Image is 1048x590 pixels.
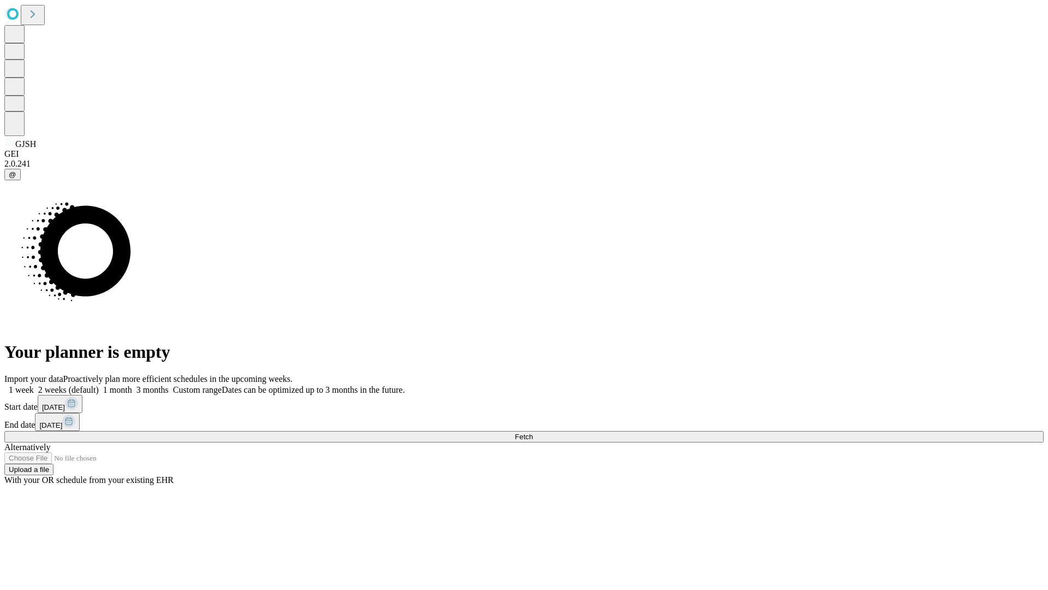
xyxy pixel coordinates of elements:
span: @ [9,170,16,179]
span: Proactively plan more efficient schedules in the upcoming weeks. [63,374,293,383]
span: 2 weeks (default) [38,385,99,394]
button: Fetch [4,431,1044,442]
span: [DATE] [39,421,62,429]
span: 3 months [136,385,169,394]
span: Alternatively [4,442,50,452]
div: 2.0.241 [4,159,1044,169]
span: GJSH [15,139,36,149]
span: Fetch [515,433,533,441]
div: End date [4,413,1044,431]
span: 1 month [103,385,132,394]
span: Custom range [173,385,222,394]
h1: Your planner is empty [4,342,1044,362]
span: Import your data [4,374,63,383]
button: @ [4,169,21,180]
button: [DATE] [38,395,82,413]
span: 1 week [9,385,34,394]
div: GEI [4,149,1044,159]
button: Upload a file [4,464,53,475]
span: With your OR schedule from your existing EHR [4,475,174,485]
div: Start date [4,395,1044,413]
span: [DATE] [42,403,65,411]
span: Dates can be optimized up to 3 months in the future. [222,385,404,394]
button: [DATE] [35,413,80,431]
